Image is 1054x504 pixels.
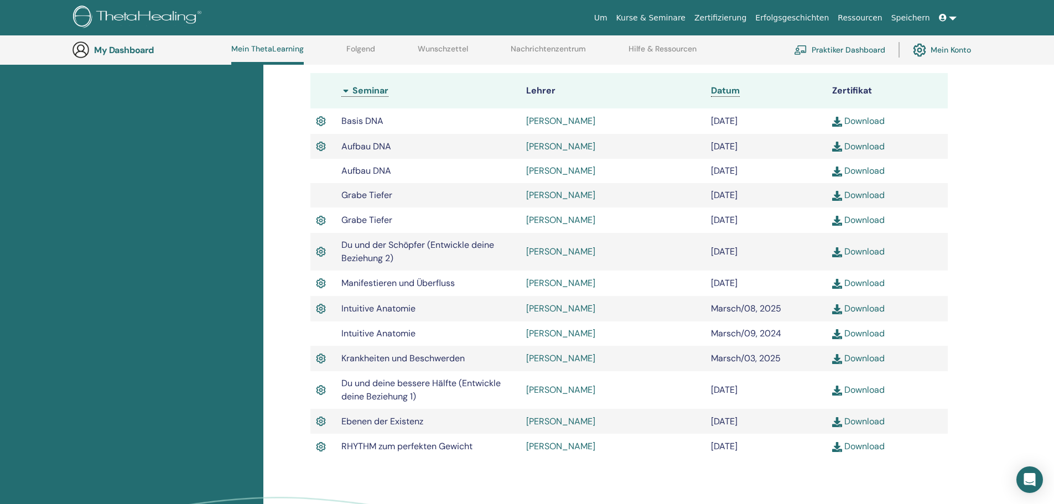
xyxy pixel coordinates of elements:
[832,329,842,339] img: download.svg
[705,346,827,371] td: Marsch/03, 2025
[832,277,885,289] a: Download
[72,41,90,59] img: generic-user-icon.jpg
[526,165,595,176] a: [PERSON_NAME]
[833,8,886,28] a: Ressourcen
[526,440,595,452] a: [PERSON_NAME]
[526,277,595,289] a: [PERSON_NAME]
[418,44,468,62] a: Wunschzettel
[316,302,326,316] img: Active Certificate
[832,247,842,257] img: download.svg
[316,139,326,154] img: Active Certificate
[316,214,326,228] img: Active Certificate
[341,377,501,402] span: Du und deine bessere Hälfte (Entwickle deine Beziehung 1)
[316,245,326,259] img: Active Certificate
[887,8,934,28] a: Speichern
[827,73,948,108] th: Zertifikat
[832,141,885,152] a: Download
[341,189,392,201] span: Grabe Tiefer
[341,165,391,176] span: Aufbau DNA
[832,384,885,396] a: Download
[346,44,375,62] a: Folgend
[832,304,842,314] img: download.svg
[794,45,807,55] img: chalkboard-teacher.svg
[832,279,842,289] img: download.svg
[751,8,833,28] a: Erfolgsgeschichten
[705,409,827,434] td: [DATE]
[73,6,205,30] img: logo.png
[341,277,455,289] span: Manifestieren und Überfluss
[832,440,885,452] a: Download
[341,352,465,364] span: Krankheiten und Beschwerden
[705,159,827,183] td: [DATE]
[705,108,827,134] td: [DATE]
[231,44,304,65] a: Mein ThetaLearning
[832,189,885,201] a: Download
[705,207,827,233] td: [DATE]
[341,214,392,226] span: Grabe Tiefer
[511,44,586,62] a: Nachrichtenzentrum
[705,321,827,346] td: Marsch/09, 2024
[832,115,885,127] a: Download
[526,415,595,427] a: [PERSON_NAME]
[1016,466,1043,493] div: Open Intercom Messenger
[794,38,885,62] a: Praktiker Dashboard
[690,8,751,28] a: Zertifizierung
[526,303,595,314] a: [PERSON_NAME]
[526,141,595,152] a: [PERSON_NAME]
[341,440,473,452] span: RHYTHM zum perfekten Gewicht
[526,189,595,201] a: [PERSON_NAME]
[341,328,416,339] span: Intuitive Anatomie
[832,417,842,427] img: download.svg
[832,191,842,201] img: download.svg
[526,214,595,226] a: [PERSON_NAME]
[526,246,595,257] a: [PERSON_NAME]
[705,271,827,296] td: [DATE]
[94,45,205,55] h3: My Dashboard
[705,434,827,459] td: [DATE]
[705,134,827,159] td: [DATE]
[526,384,595,396] a: [PERSON_NAME]
[526,328,595,339] a: [PERSON_NAME]
[832,386,842,396] img: download.svg
[832,303,885,314] a: Download
[832,216,842,226] img: download.svg
[341,239,494,264] span: Du und der Schöpfer (Entwickle deine Beziehung 2)
[832,352,885,364] a: Download
[521,73,705,108] th: Lehrer
[711,85,740,97] a: Datum
[341,415,423,427] span: Ebenen der Existenz
[832,328,885,339] a: Download
[316,351,326,366] img: Active Certificate
[341,303,416,314] span: Intuitive Anatomie
[705,371,827,409] td: [DATE]
[832,167,842,176] img: download.svg
[526,115,595,127] a: [PERSON_NAME]
[832,442,842,452] img: download.svg
[832,354,842,364] img: download.svg
[832,165,885,176] a: Download
[316,114,326,128] img: Active Certificate
[316,414,326,429] img: Active Certificate
[832,117,842,127] img: download.svg
[832,214,885,226] a: Download
[832,142,842,152] img: download.svg
[913,40,926,59] img: cog.svg
[705,183,827,207] td: [DATE]
[316,440,326,454] img: Active Certificate
[913,38,971,62] a: Mein Konto
[832,415,885,427] a: Download
[705,296,827,321] td: Marsch/08, 2025
[705,233,827,271] td: [DATE]
[711,85,740,96] span: Datum
[590,8,612,28] a: Um
[341,141,391,152] span: Aufbau DNA
[316,276,326,290] img: Active Certificate
[629,44,697,62] a: Hilfe & Ressourcen
[612,8,690,28] a: Kurse & Seminare
[341,115,383,127] span: Basis DNA
[316,383,326,397] img: Active Certificate
[526,352,595,364] a: [PERSON_NAME]
[832,246,885,257] a: Download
